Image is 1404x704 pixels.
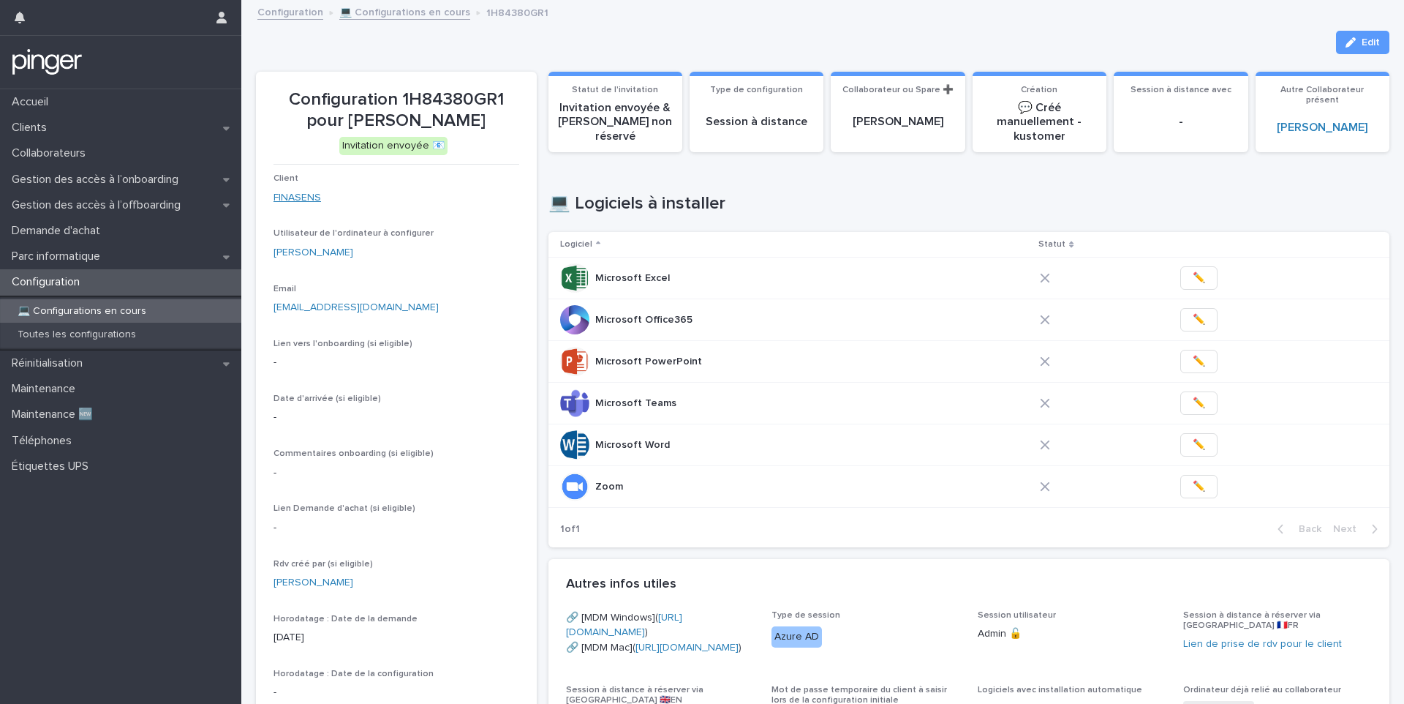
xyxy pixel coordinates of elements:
[595,311,695,326] p: Microsoft Office365
[1327,523,1389,536] button: Next
[548,465,1390,507] tr: ZoomZoom ✏️
[273,449,434,458] span: Commentaires onboarding (si eligible)
[339,137,448,155] div: Invitation envoyée 📧
[1183,686,1341,694] span: Ordinateur déjà relié au collaborateur
[560,236,592,252] p: Logiciel
[6,173,190,187] p: Gestion des accès à l’onboarding
[273,302,439,312] a: [EMAIL_ADDRESS][DOMAIN_NAME]
[1193,396,1205,411] span: ✏️
[1362,37,1380,48] span: Edit
[273,520,519,536] p: -
[6,460,100,473] p: Étiquettes UPS
[273,575,353,591] a: [PERSON_NAME]
[273,410,519,425] p: -
[698,115,815,129] p: Session à distance
[978,626,1166,642] p: Admin 🔓
[339,3,470,20] a: 💻 Configurations en cours
[1183,611,1321,630] span: Session à distance à réserver via [GEOGRAPHIC_DATA] 🇫🇷FR
[595,353,705,368] p: Microsoft PowerPoint
[548,193,1390,214] h1: 💻 Logiciels à installer
[273,285,296,293] span: Email
[1122,115,1239,129] p: -
[1193,271,1205,285] span: ✏️
[981,101,1098,143] p: 💬 Créé manuellement - kustomer
[273,670,434,678] span: Horodatage : Date de la configuration
[1336,31,1389,54] button: Edit
[1180,433,1218,457] button: ✏️
[1193,354,1205,369] span: ✏️
[548,299,1390,340] tr: Microsoft Office365Microsoft Office365 ✏️
[1193,312,1205,327] span: ✏️
[273,340,412,348] span: Lien vers l'onboarding (si eligible)
[1038,236,1065,252] p: Statut
[595,478,626,493] p: Zoom
[1180,266,1218,290] button: ✏️
[1193,438,1205,452] span: ✏️
[273,685,519,700] p: -
[273,394,381,403] span: Date d'arrivée (si eligible)
[635,643,739,653] a: [URL][DOMAIN_NAME]
[1193,479,1205,494] span: ✏️
[273,190,321,206] a: FINASENS
[1180,350,1218,373] button: ✏️
[595,269,673,285] p: Microsoft Excel
[486,4,548,20] p: 1H84380GR1
[1333,524,1365,534] span: Next
[771,626,822,648] div: Azure AD
[1277,121,1367,135] a: [PERSON_NAME]
[842,86,954,94] span: Collaborateur ou Spare ➕
[6,305,158,318] p: 💻 Configurations en cours
[6,329,148,341] p: Toutes les configurations
[548,382,1390,424] tr: Microsoft TeamsMicrosoft Teams ✏️
[6,250,112,263] p: Parc informatique
[12,48,83,77] img: mTgBEunGTSyRkCgitkcU
[1180,308,1218,332] button: ✏️
[557,101,673,143] p: Invitation envoyée & [PERSON_NAME] non réservé
[595,394,679,410] p: Microsoft Teams
[273,174,298,183] span: Client
[273,560,373,569] span: Rdv créé par (si eligible)
[1131,86,1231,94] span: Session à distance avec
[6,434,83,448] p: Téléphones
[548,340,1390,382] tr: Microsoft PowerPointMicrosoft PowerPoint ✏️
[257,3,323,20] a: Configuration
[1266,523,1327,536] button: Back
[978,611,1056,620] span: Session utilisateur
[1290,524,1321,534] span: Back
[566,610,755,656] p: 🔗 [MDM Windows]( ) 🔗 [MDM Mac]( )
[1180,475,1218,498] button: ✏️
[566,577,676,593] h2: Autres infos utiles
[273,615,418,624] span: Horodatage : Date de la demande
[273,89,519,132] p: Configuration 1H84380GR1 pour [PERSON_NAME]
[273,245,353,261] a: [PERSON_NAME]
[6,382,87,396] p: Maintenance
[6,408,105,422] p: Maintenance 🆕
[273,504,415,513] span: Lien Demande d'achat (si eligible)
[572,86,658,94] span: Statut de l'invitation
[548,257,1390,299] tr: Microsoft ExcelMicrosoft Excel ✏️
[771,611,840,620] span: Type de session
[6,198,192,212] p: Gestion des accès à l’offboarding
[1183,639,1342,649] a: Lien de prise de rdv pour le client
[1180,392,1218,415] button: ✏️
[6,224,112,238] p: Demande d'achat
[6,356,94,370] p: Réinitialisation
[6,146,97,160] p: Collaborateurs
[548,424,1390,465] tr: Microsoft WordMicrosoft Word ✏️
[6,95,60,109] p: Accueil
[1280,86,1364,105] span: Autre Collaborateur présent
[273,355,519,370] p: -
[6,121,58,135] p: Clients
[6,275,91,289] p: Configuration
[710,86,803,94] span: Type de configuration
[839,115,956,129] p: [PERSON_NAME]
[1021,86,1057,94] span: Création
[548,512,592,547] p: 1 of 1
[595,436,673,452] p: Microsoft Word
[273,465,519,481] p: -
[978,686,1142,694] span: Logiciels avec installation automatique
[273,229,434,238] span: Utilisateur de l'ordinateur à configurer
[273,630,519,645] p: [DATE]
